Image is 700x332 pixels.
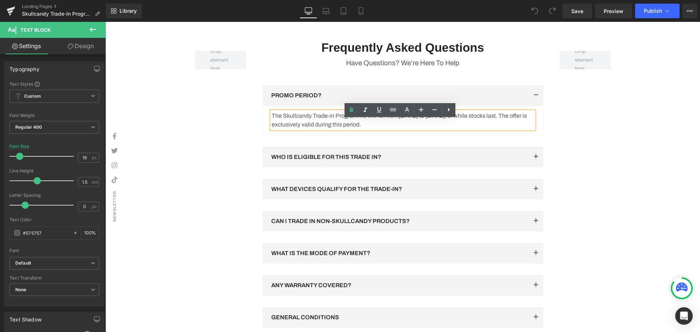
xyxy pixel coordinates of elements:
[9,217,99,222] div: Text Color
[157,18,438,34] h3: Frequently Asked Questions
[528,4,542,18] button: Undo
[166,195,423,204] p: CAN I TRADE IN NON-SKULLCANDY PRODUCTS?
[352,4,370,18] a: Mobile
[604,7,623,15] span: Preview
[15,287,27,292] b: None
[571,7,583,15] span: Save
[9,62,39,72] div: Typography
[9,113,99,118] div: Font Weight
[675,307,693,325] div: Open Intercom Messenger
[166,291,423,300] p: GENERAL CONDITIONS
[166,69,423,78] p: PROMO PERIOD?
[166,90,429,107] p: The Skullcandy Trade-in Programme will run from , or while stocks last. The offer is exclusively ...
[106,4,142,18] a: New Library
[166,163,423,172] p: WHAT DEVICES QUALIFY FOR THE TRADE-IN?
[120,8,137,14] span: Library
[92,204,98,209] span: px
[24,93,41,99] b: Custom
[166,227,423,236] p: WHAT IS THE MODE OF PAYMENT?
[9,312,42,323] div: Text Shadow
[166,131,423,140] p: WHO IS ELIGIBLE FOR THIS TRADE IN?
[335,4,352,18] a: Tablet
[54,38,107,54] a: Design
[635,4,680,18] button: Publish
[9,144,30,149] div: Font Size
[15,124,42,130] b: Regular 400
[9,193,99,198] div: Letter Spacing
[9,248,99,253] div: Font
[644,8,662,14] span: Publish
[81,227,99,239] div: %
[157,37,438,46] p: Have Questions? We’re Here To Help
[682,4,697,18] button: More
[293,91,339,97] strong: [DATE] to [DATE]
[9,276,99,281] div: Text Transform
[166,259,423,268] p: ANY WARRANTY COVERED?
[92,180,98,184] span: em
[92,155,98,160] span: px
[23,229,70,237] input: Color
[15,260,31,266] i: Default
[9,168,99,173] div: Line Height
[595,4,632,18] a: Preview
[22,4,106,9] a: Landing Pages
[22,11,92,17] span: Skullcandy Trade-In Programme
[20,27,51,33] span: Text Block
[300,4,317,18] a: Desktop
[9,81,99,87] div: Text Styles
[317,4,335,18] a: Laptop
[545,4,560,18] button: Redo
